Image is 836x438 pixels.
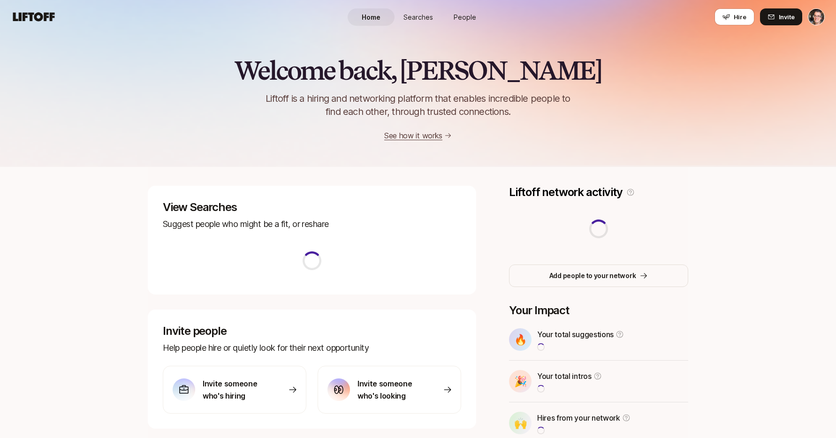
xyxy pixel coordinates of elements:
p: Liftoff is a hiring and networking platform that enables incredible people to find each other, th... [250,92,586,118]
p: Invite someone who's looking [357,378,423,402]
p: Invite people [163,325,461,338]
button: Eric Smith [808,8,825,25]
p: Hires from your network [537,412,620,424]
a: People [441,8,488,26]
span: Hire [734,12,746,22]
button: Add people to your network [509,264,688,287]
p: Suggest people who might be a fit, or reshare [163,218,461,231]
p: Invite someone who's hiring [203,378,268,402]
button: Hire [714,8,754,25]
p: View Searches [163,201,461,214]
img: Eric Smith [808,9,824,25]
span: Invite [779,12,795,22]
div: 🙌 [509,412,532,434]
span: Searches [403,12,433,22]
h2: Welcome back, [PERSON_NAME] [234,56,601,84]
p: Your Impact [509,304,688,317]
button: Invite [760,8,802,25]
a: See how it works [384,131,442,140]
p: Your total intros [537,370,592,382]
span: People [454,12,476,22]
p: Liftoff network activity [509,186,623,199]
div: 🔥 [509,328,532,351]
p: Your total suggestions [537,328,614,340]
span: Home [362,12,380,22]
p: Help people hire or quietly look for their next opportunity [163,341,461,355]
a: Searches [395,8,441,26]
p: Add people to your network [549,270,636,281]
a: Home [348,8,395,26]
div: 🎉 [509,370,532,393]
